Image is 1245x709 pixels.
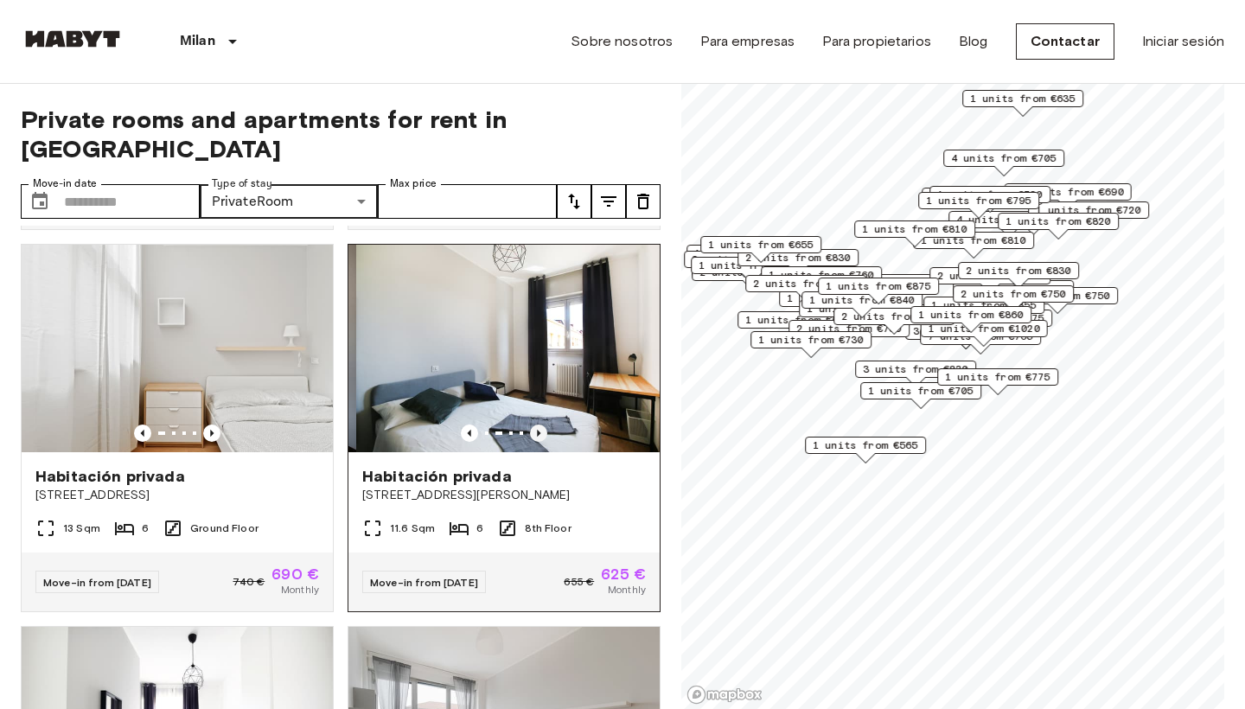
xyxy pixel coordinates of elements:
[822,31,931,52] a: Para propietarios
[862,221,967,237] span: 1 units from €810
[937,268,1043,284] span: 2 units from €785
[180,31,215,52] p: Milan
[931,297,1037,313] span: 1 units from €855
[601,566,646,582] span: 625 €
[958,262,1079,289] div: Map marker
[929,186,1050,213] div: Map marker
[362,466,512,487] span: Habitación privada
[750,331,871,358] div: Map marker
[63,521,100,536] span: 13 Sqm
[745,250,851,265] span: 2 units from €830
[761,266,882,293] div: Map marker
[571,31,673,52] a: Sobre nosotros
[608,582,646,597] span: Monthly
[863,361,968,377] span: 3 units from €830
[809,292,915,308] span: 1 units from €840
[370,576,478,589] span: Move-in from [DATE]
[21,105,661,163] span: Private rooms and apartments for rent in [GEOGRAPHIC_DATA]
[557,184,591,219] button: tune
[959,31,988,52] a: Blog
[390,176,437,191] label: Max price
[461,425,478,442] button: Previous image
[745,312,851,328] span: 1 units from €695
[769,267,874,283] span: 1 units from €760
[626,184,661,219] button: tune
[998,213,1119,240] div: Map marker
[43,576,151,589] span: Move-in from [DATE]
[1036,202,1141,218] span: 1 units from €720
[956,212,1062,227] span: 4 units from €735
[799,300,920,327] div: Map marker
[356,245,667,452] img: Marketing picture of unit IT-14-105-001-001
[212,176,272,191] label: Type of stay
[943,150,1064,176] div: Map marker
[21,244,334,612] a: Marketing picture of unit IT-14-037-001-06HPrevious imagePrevious imageHabitación privada[STREET_...
[142,521,149,536] span: 6
[929,267,1050,294] div: Map marker
[348,244,661,612] a: Marketing picture of unit IT-14-105-001-001Marketing picture of unit IT-14-105-001-001Previous im...
[801,291,923,318] div: Map marker
[476,521,483,536] span: 6
[805,437,926,463] div: Map marker
[35,466,185,487] span: Habitación privada
[686,245,808,271] div: Map marker
[966,263,1071,278] span: 2 units from €830
[694,246,800,261] span: 1 units from €695
[525,521,571,536] span: 8th Floor
[22,184,57,219] button: Choose date
[708,237,814,252] span: 1 units from €655
[21,30,124,48] img: Habyt
[779,290,900,316] div: Map marker
[33,176,97,191] label: Move-in date
[860,382,981,409] div: Map marker
[1005,183,1132,210] div: Map marker
[854,220,975,247] div: Map marker
[1006,214,1111,229] span: 1 units from €820
[700,31,795,52] a: Para empresas
[692,252,797,267] span: 2 units from €625
[918,307,1024,323] span: 1 units from €860
[953,285,1074,312] div: Map marker
[530,425,547,442] button: Previous image
[753,276,859,291] span: 2 units from €685
[271,566,319,582] span: 690 €
[1142,31,1224,52] a: Iniciar sesión
[796,321,902,336] span: 2 units from €730
[926,193,1031,208] span: 1 units from €795
[686,685,763,705] a: Mapbox logo
[362,487,646,504] span: [STREET_ADDRESS][PERSON_NAME]
[818,278,939,304] div: Map marker
[1016,23,1114,60] a: Contactar
[833,308,954,335] div: Map marker
[937,368,1058,395] div: Map marker
[134,425,151,442] button: Previous image
[921,320,1048,347] div: Map marker
[281,582,319,597] span: Monthly
[390,521,435,536] span: 11.6 Sqm
[1005,288,1110,303] span: 2 units from €750
[922,188,1043,214] div: Map marker
[970,91,1076,106] span: 1 units from €635
[937,187,1043,202] span: 1 units from €720
[961,286,1066,302] span: 2 units from €750
[203,425,220,442] button: Previous image
[921,233,1026,248] span: 1 units from €810
[813,438,918,453] span: 1 units from €565
[929,321,1040,336] span: 1 units from €1020
[939,310,1044,326] span: 2 units from €775
[737,311,859,338] div: Map marker
[35,487,319,504] span: [STREET_ADDRESS]
[700,236,821,263] div: Map marker
[918,192,1039,219] div: Map marker
[745,275,866,302] div: Map marker
[1028,201,1149,228] div: Map marker
[1012,184,1124,200] span: 12 units from €690
[564,574,594,590] span: 655 €
[945,369,1050,385] span: 1 units from €775
[22,245,333,452] img: Marketing picture of unit IT-14-037-001-06H
[855,361,976,387] div: Map marker
[962,90,1083,117] div: Map marker
[826,278,931,294] span: 1 units from €875
[758,332,864,348] span: 1 units from €730
[951,150,1057,166] span: 4 units from €705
